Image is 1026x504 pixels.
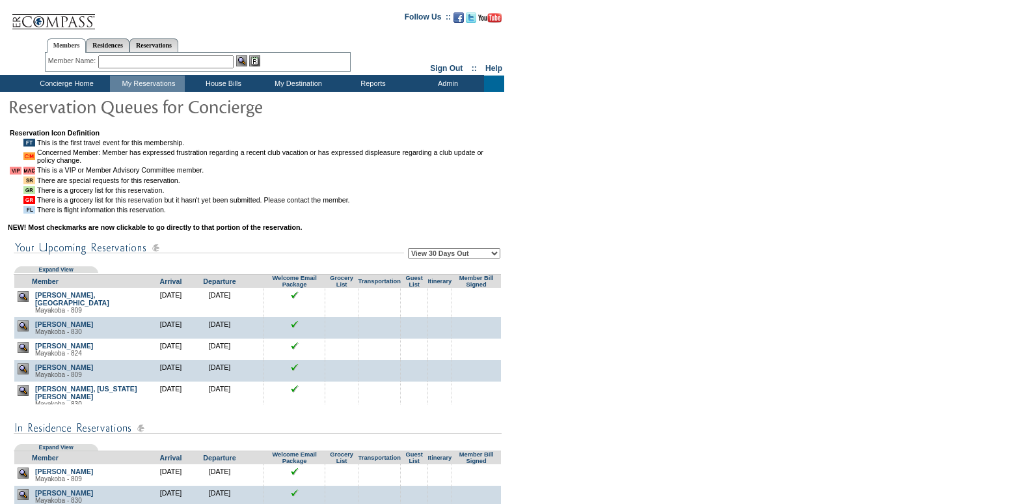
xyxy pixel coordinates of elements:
td: This is a VIP or Member Advisory Committee member. [37,166,501,175]
b: Reservation Icon Definition [10,129,100,137]
img: view [18,363,29,374]
td: [DATE] [195,360,244,382]
a: Follow us on Twitter [466,16,476,24]
img: icon_HasGroceryList.gif [23,186,35,194]
td: This is the first travel event for this membership. [37,139,501,147]
a: Become our fan on Facebook [453,16,464,24]
a: Welcome Email Package [272,275,316,288]
td: [DATE] [146,360,195,382]
img: chkSmaller.gif [291,320,299,328]
img: blank.gif [414,291,414,292]
td: There is flight information this reservation. [37,206,501,214]
a: Arrival [160,454,182,462]
a: Grocery List [330,275,353,288]
a: [PERSON_NAME], [US_STATE][PERSON_NAME] [35,385,137,400]
img: View [236,55,247,66]
td: House Bills [185,76,260,92]
a: Members [47,38,87,53]
img: blank.gif [414,363,414,364]
td: [DATE] [195,339,244,360]
img: view [18,320,29,331]
img: subTtlConUpcomingReservatio.gif [14,240,404,256]
td: My Reservations [110,76,185,92]
img: chkSmaller.gif [291,342,299,350]
img: blank.gif [379,320,380,321]
a: [PERSON_NAME] [35,363,93,371]
img: blank.gif [379,363,380,364]
img: icon_IsVip.gif [10,167,21,175]
a: Itinerary [427,278,452,285]
a: [PERSON_NAME], [GEOGRAPHIC_DATA] [35,291,109,307]
a: Member Bill Signed [459,451,494,464]
img: chkSmaller.gif [291,363,299,371]
img: blank.gif [414,320,414,321]
td: My Destination [260,76,334,92]
a: Guest List [405,275,422,288]
img: blank.gif [414,468,414,468]
a: Sign Out [430,64,463,73]
b: NEW! Most checkmarks are now clickable to go directly to that portion of the reservation. [8,223,302,231]
a: Reservations [129,38,178,52]
img: view [18,291,29,302]
img: view [18,342,29,353]
span: Mayakoba - 809 [35,307,82,314]
a: Welcome Email Package [272,451,316,464]
td: Concierge Home [21,76,110,92]
img: Become our fan on Facebook [453,12,464,23]
td: Reports [334,76,409,92]
span: Mayakoba - 830 [35,400,82,408]
img: blank.gif [379,468,380,468]
td: Concerned Member: Member has expressed frustration regarding a recent club vacation or has expres... [37,148,501,164]
a: Member [32,277,59,285]
a: Residences [86,38,129,52]
img: blank.gif [476,468,477,468]
td: [DATE] [146,382,195,411]
img: chkSmaller.gif [291,489,299,497]
img: pgTtlBigConResQ.gif [8,93,268,119]
img: chkSmaller.gif [291,468,299,475]
td: [DATE] [146,339,195,360]
img: blank.gif [476,320,477,321]
img: view [18,489,29,500]
a: Guest List [405,451,422,464]
a: Help [485,64,502,73]
a: Expand View [38,266,73,273]
img: view [18,385,29,396]
td: [DATE] [146,288,195,317]
td: Follow Us :: [405,11,451,27]
img: blank.gif [476,363,477,364]
img: Compass Home [11,3,96,30]
span: Mayakoba - 809 [35,371,82,378]
img: blank.gif [379,291,380,292]
img: blank.gif [439,320,440,321]
td: [DATE] [146,317,195,339]
img: blank.gif [439,291,440,292]
span: Mayakoba - 809 [35,475,82,483]
a: Member [32,454,59,462]
span: Mayakoba - 824 [35,350,82,357]
img: blank.gif [439,363,440,364]
a: Subscribe to our YouTube Channel [478,16,502,24]
img: icon_HasFlightInfo.gif [23,206,35,214]
td: There is a grocery list for this reservation. [37,186,501,194]
a: Expand View [38,444,73,451]
img: blank.gif [439,468,440,468]
a: Arrival [160,277,182,285]
td: Admin [409,76,484,92]
img: Follow us on Twitter [466,12,476,23]
td: [DATE] [195,317,244,339]
span: Mayakoba - 830 [35,497,82,504]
